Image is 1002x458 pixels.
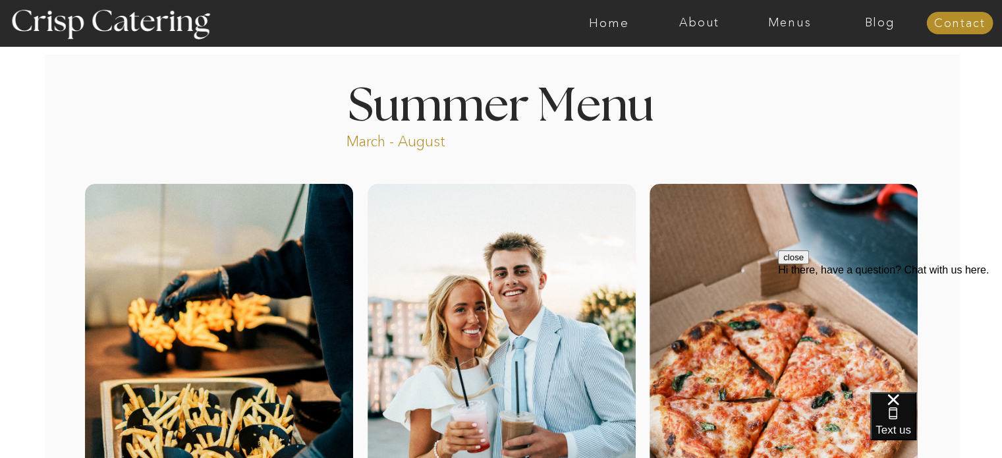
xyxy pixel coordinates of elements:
[654,16,744,30] a: About
[564,16,654,30] a: Home
[870,392,1002,458] iframe: podium webchat widget bubble
[318,84,684,123] h1: Summer Menu
[744,16,835,30] a: Menus
[926,17,993,30] a: Contact
[347,132,528,147] p: March - August
[778,250,1002,409] iframe: podium webchat widget prompt
[835,16,925,30] a: Blog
